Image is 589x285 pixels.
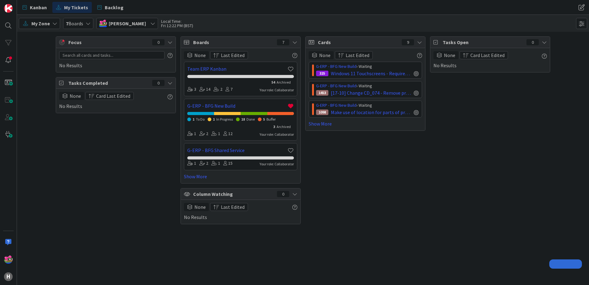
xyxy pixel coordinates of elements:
div: Local Time: [161,19,193,23]
span: Boards [193,39,274,46]
button: Card Last Edited [460,51,508,59]
span: 3 [273,124,275,129]
div: 325 [316,71,328,76]
span: Last Edited [221,52,245,59]
span: Card Last Edited [470,52,505,59]
div: No Results [59,92,173,110]
div: Your role: Collaborator [260,132,294,137]
div: › Waiting [316,63,419,70]
a: G-ERP - BFG Shared Service [187,147,287,154]
div: 7 [277,39,289,45]
div: 1 [211,160,220,167]
input: Search all cards and tasks... [59,51,165,59]
div: 1 [187,130,196,137]
button: Last Edited [210,203,248,211]
div: Your role: Collaborator [260,161,294,167]
button: Card Last Edited [85,92,134,100]
div: 15 [223,160,233,167]
span: Archived [277,124,291,129]
div: 2 [199,160,208,167]
span: 54 [271,80,275,85]
span: Make use of location for parts of production file [331,109,411,116]
img: JK [99,19,107,27]
div: 0 [526,39,539,45]
span: None [70,92,81,100]
a: Kanban [19,2,51,13]
span: Card Last Edited [96,92,130,100]
div: 0 [152,80,165,86]
div: Your role: Collaborator [260,87,294,93]
div: 12 [223,130,233,137]
span: Windows 11 Touchscreens - Requirements [331,70,411,77]
span: None [319,52,331,59]
span: To Do [196,117,205,122]
div: Fri 12:22 PM (BST) [161,23,193,28]
span: Archived [277,80,291,85]
div: 9 [402,39,414,45]
img: Visit kanbanzone.com [4,4,13,13]
a: My Tickets [52,2,92,13]
div: 3 [187,86,196,93]
span: Cards [318,39,399,46]
div: 1453 [316,90,328,96]
span: None [444,52,455,59]
div: 1 [187,160,196,167]
div: No Results [184,203,297,221]
span: None [194,52,206,59]
a: G-ERP - BFG New Build [187,102,287,109]
div: › Waiting [316,102,419,109]
a: G-ERP - BFG New Build [316,102,356,108]
span: 1 [213,117,215,122]
span: 18 [241,117,245,122]
span: Tasks Open [443,39,523,46]
div: No Results [59,51,173,69]
div: 1 [211,130,220,137]
div: › Waiting [316,83,419,89]
a: Show More [309,120,422,127]
span: Last Edited [346,52,369,59]
span: [PERSON_NAME] [109,20,146,27]
span: Focus [68,39,147,46]
button: Last Edited [210,51,248,59]
span: [17-10] Change CD_074 - Remove project reservation [331,89,411,97]
span: 5 [263,117,265,122]
div: 14 [199,86,210,93]
div: H [4,272,13,281]
img: JK [4,255,13,264]
span: My Tickets [64,4,88,11]
a: G-ERP - BFG New Build [316,83,356,89]
div: 1098 [316,109,328,115]
span: 1 [193,117,194,122]
span: None [194,203,206,211]
span: Boards [66,20,83,27]
div: 0 [152,39,165,45]
span: Kanban [30,4,47,11]
div: 7 [225,86,233,93]
b: 7 [66,20,68,27]
span: Column Watching [193,190,274,198]
span: Done [246,117,255,122]
button: Last Edited [335,51,373,59]
span: Last Edited [221,203,245,211]
div: 2 [199,130,208,137]
div: 2 [213,86,222,93]
a: Show More [184,173,297,180]
a: Backlog [94,2,127,13]
div: No Results [433,51,547,69]
span: Buffer [266,117,276,122]
span: In Progress [216,117,233,122]
span: Tasks Completed [68,79,149,87]
div: 0 [277,191,289,197]
a: Team ERP Kanban [187,65,287,72]
span: Backlog [105,4,124,11]
span: My Zone [31,20,50,27]
a: G-ERP - BFG New Build [316,64,356,69]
